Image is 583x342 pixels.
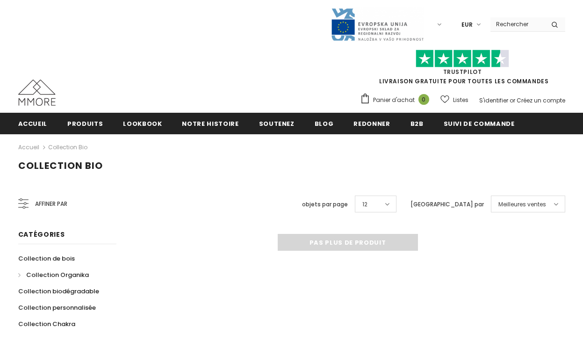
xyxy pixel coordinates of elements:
[18,316,75,332] a: Collection Chakra
[182,113,238,134] a: Notre histoire
[410,200,484,209] label: [GEOGRAPHIC_DATA] par
[18,320,75,328] span: Collection Chakra
[123,113,162,134] a: Lookbook
[510,96,515,104] span: or
[182,119,238,128] span: Notre histoire
[18,230,65,239] span: Catégories
[373,95,415,105] span: Panier d'achat
[360,54,565,85] span: LIVRAISON GRATUITE POUR TOUTES LES COMMANDES
[490,17,544,31] input: Search Site
[315,119,334,128] span: Blog
[18,142,39,153] a: Accueil
[418,94,429,105] span: 0
[67,113,103,134] a: Produits
[331,7,424,42] img: Javni Razpis
[517,96,565,104] a: Créez un compte
[444,119,515,128] span: Suivi de commande
[362,200,367,209] span: 12
[48,143,87,151] a: Collection Bio
[18,283,99,299] a: Collection biodégradable
[26,270,89,279] span: Collection Organika
[453,95,468,105] span: Listes
[259,113,295,134] a: soutenez
[18,113,48,134] a: Accueil
[416,50,509,68] img: Faites confiance aux étoiles pilotes
[331,20,424,28] a: Javni Razpis
[18,287,99,296] span: Collection biodégradable
[443,68,482,76] a: TrustPilot
[67,119,103,128] span: Produits
[353,119,390,128] span: Redonner
[123,119,162,128] span: Lookbook
[259,119,295,128] span: soutenez
[18,299,96,316] a: Collection personnalisée
[353,113,390,134] a: Redonner
[18,254,75,263] span: Collection de bois
[18,250,75,267] a: Collection de bois
[18,119,48,128] span: Accueil
[461,20,473,29] span: EUR
[360,93,434,107] a: Panier d'achat 0
[440,92,468,108] a: Listes
[18,80,56,106] img: Cas MMORE
[410,119,424,128] span: B2B
[444,113,515,134] a: Suivi de commande
[18,267,89,283] a: Collection Organika
[498,200,546,209] span: Meilleures ventes
[18,159,103,172] span: Collection Bio
[302,200,348,209] label: objets par page
[479,96,508,104] a: S'identifier
[315,113,334,134] a: Blog
[35,199,67,209] span: Affiner par
[18,303,96,312] span: Collection personnalisée
[410,113,424,134] a: B2B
